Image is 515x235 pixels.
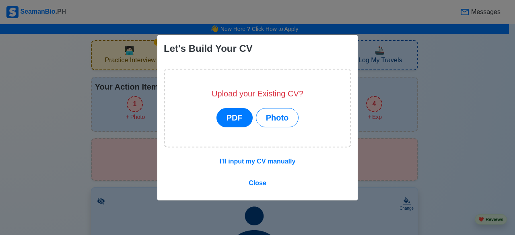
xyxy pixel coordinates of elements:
[220,158,296,165] u: I'll input my CV manually
[256,108,299,127] button: Photo
[249,180,266,186] span: Close
[216,108,253,127] button: PDF
[214,154,301,169] button: I'll input my CV manually
[243,176,272,191] button: Close
[164,41,253,56] div: Let's Build Your CV
[212,89,303,98] h5: Upload your Existing CV?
